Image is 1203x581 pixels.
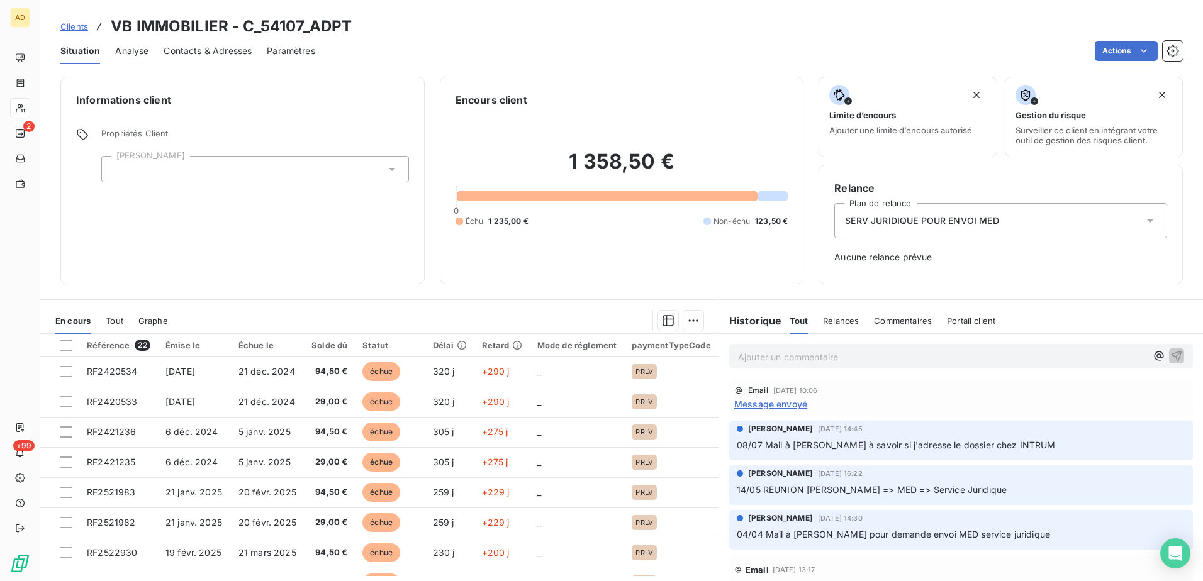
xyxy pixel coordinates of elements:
span: échue [362,453,400,472]
span: Échu [466,216,484,227]
span: Clients [60,21,88,31]
span: RF2421236 [87,426,136,437]
span: [PERSON_NAME] [748,423,813,434]
a: Clients [60,20,88,33]
span: Situation [60,45,100,57]
div: Référence [87,340,150,351]
span: Propriétés Client [101,128,409,146]
span: 20 févr. 2025 [238,487,296,497]
span: _ [537,396,541,407]
span: PRLV [635,428,653,436]
span: échue [362,513,400,532]
span: 20 févr. 2025 [238,517,296,528]
span: 21 janv. 2025 [165,517,222,528]
div: Statut [362,340,418,350]
span: PRLV [635,398,653,406]
span: Analyse [115,45,148,57]
span: 94,50 € [311,426,347,438]
span: Email [748,387,768,394]
span: _ [537,517,541,528]
div: Délai [433,340,467,350]
span: +275 j [482,456,508,467]
span: [PERSON_NAME] [748,468,813,479]
h6: Informations client [76,92,409,108]
span: RF2420534 [87,366,137,377]
span: RF2521983 [87,487,135,497]
span: _ [537,456,541,467]
div: Émise le [165,340,223,350]
span: 94,50 € [311,546,347,559]
span: 94,50 € [311,365,347,378]
span: 305 j [433,426,454,437]
span: [DATE] 14:45 [818,425,863,433]
span: RF2421235 [87,456,135,467]
span: Ajouter une limite d’encours autorisé [829,125,972,135]
span: [DATE] 14:30 [818,514,863,522]
span: échue [362,362,400,381]
span: _ [537,547,541,558]
span: PRLV [635,489,653,496]
span: _ [537,426,541,437]
span: 21 janv. 2025 [165,487,222,497]
span: échue [362,483,400,502]
span: +229 j [482,487,510,497]
span: échue [362,392,400,411]
input: Ajouter une valeur [112,163,122,175]
span: Email [746,565,769,575]
span: 259 j [433,487,454,497]
span: 5 janv. 2025 [238,456,291,467]
span: [DATE] [165,396,195,407]
span: Contacts & Adresses [164,45,252,57]
h2: 1 358,50 € [456,149,788,187]
span: +99 [13,440,35,451]
span: Paramètres [267,45,315,57]
span: RF2521982 [87,517,135,528]
h6: Relance [834,180,1167,196]
h6: Encours client [456,92,527,108]
span: Relances [823,316,859,326]
span: 1 235,00 € [488,216,529,227]
div: Open Intercom Messenger [1160,538,1190,568]
span: 259 j [433,517,454,528]
span: En cours [55,316,91,326]
span: 22 [135,340,150,351]
span: +290 j [482,366,510,377]
span: 94,50 € [311,486,347,499]
span: SERV JURIDIQUE POUR ENVOI MED [845,214,999,227]
span: Tout [106,316,123,326]
span: 230 j [433,547,455,558]
span: +200 j [482,547,510,558]
span: 08/07 Mail à [PERSON_NAME] à savoir si j'adresse le dossier chez INTRUM [737,440,1056,450]
span: Commentaires [874,316,932,326]
span: Gestion du risque [1016,110,1086,120]
span: [DATE] 13:17 [773,566,815,573]
span: 19 févr. 2025 [165,547,221,558]
span: 04/04 Mail à [PERSON_NAME] pour demande envoi MED service juridique [737,529,1050,539]
span: Tout [790,316,809,326]
button: Gestion du risqueSurveiller ce client en intégrant votre outil de gestion des risques client. [1005,77,1183,157]
span: PRLV [635,458,653,466]
span: Non-échu [713,216,750,227]
span: 21 mars 2025 [238,547,296,558]
span: Limite d’encours [829,110,896,120]
span: 123,50 € [755,216,788,227]
div: Mode de réglement [537,340,617,350]
span: [DATE] 10:06 [773,387,818,394]
button: Actions [1095,41,1158,61]
span: 0 [454,206,459,216]
span: +275 j [482,426,508,437]
span: Aucune relance prévue [834,251,1167,263]
h6: Historique [719,313,782,328]
span: 29,00 € [311,456,347,468]
span: 6 déc. 2024 [165,456,218,467]
span: 2 [23,121,35,132]
span: [DATE] 16:22 [818,470,863,477]
span: 320 j [433,366,455,377]
span: [DATE] [165,366,195,377]
span: 305 j [433,456,454,467]
span: 29,00 € [311,516,347,529]
span: Portail client [947,316,995,326]
span: _ [537,487,541,497]
span: [PERSON_NAME] [748,512,813,524]
span: Graphe [138,316,168,326]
